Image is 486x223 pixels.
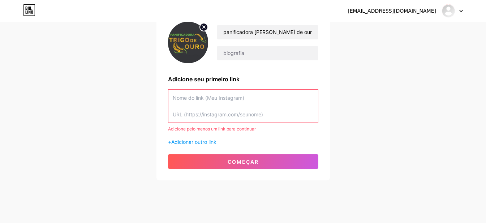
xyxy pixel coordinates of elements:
[173,106,314,123] input: URL (https://instagram.com/seunome)
[168,126,256,132] font: Adicione pelo menos um link para continuar
[168,139,171,145] font: +
[217,25,318,39] input: Seu nome
[168,22,208,63] img: foto de perfil
[168,76,240,83] font: Adicione seu primeiro link
[348,8,436,14] font: [EMAIL_ADDRESS][DOMAIN_NAME]
[217,46,318,60] input: biografia
[173,90,314,106] input: Nome do link (Meu Instagram)
[168,154,318,169] button: começar
[171,139,216,145] font: Adicionar outro link
[442,4,455,18] img: hfnegocios digitais
[228,159,259,165] font: começar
